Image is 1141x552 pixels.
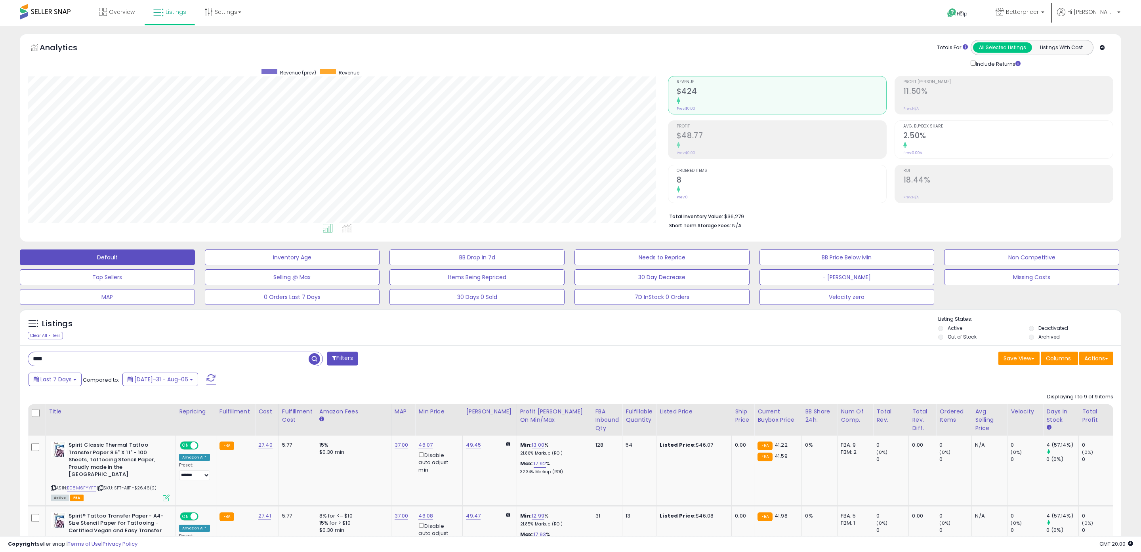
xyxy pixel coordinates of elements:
[506,442,510,447] i: Calculated using Dynamic Max Price.
[319,520,385,527] div: 15% for > $10
[520,512,586,527] div: %
[466,407,513,416] div: [PERSON_NAME]
[912,512,930,520] div: 0.00
[40,42,93,55] h5: Analytics
[520,512,532,520] b: Min:
[903,87,1113,97] h2: 11.50%
[466,512,481,520] a: 49.47
[735,407,751,424] div: Ship Price
[1046,512,1078,520] div: 4 (57.14%)
[939,527,971,534] div: 0
[258,512,271,520] a: 27.41
[757,453,772,461] small: FBA
[660,441,696,449] b: Listed Price:
[876,449,887,455] small: (0%)
[574,249,750,265] button: Needs to Reprice
[282,407,313,424] div: Fulfillment Cost
[944,269,1119,285] button: Missing Costs
[219,442,234,450] small: FBA
[28,332,63,339] div: Clear All Filters
[1006,8,1039,16] span: Betterpricer
[841,407,870,424] div: Num of Comp.
[903,131,1113,142] h2: 2.50%
[97,485,156,491] span: | SKU: SPT-A1111-$26.46(2)
[876,527,908,534] div: 0
[42,318,73,329] h5: Listings
[677,175,886,186] h2: 8
[975,407,1004,432] div: Avg Selling Price
[219,407,252,416] div: Fulfillment
[40,375,72,383] span: Last 7 Days
[49,407,172,416] div: Title
[1046,407,1075,424] div: Days In Stock
[939,520,950,526] small: (0%)
[735,512,748,520] div: 0.00
[957,10,967,17] span: Help
[903,195,919,200] small: Prev: N/A
[912,407,933,432] div: Total Rev. Diff.
[1038,325,1068,331] label: Deactivated
[876,456,908,463] div: 0
[389,289,565,305] button: 30 Days 0 Sold
[389,249,565,265] button: BB Drop in 7d
[1011,512,1043,520] div: 0
[181,442,191,449] span: ON
[876,512,908,520] div: 0
[677,80,886,84] span: Revenue
[282,512,310,520] div: 5.77
[669,211,1107,221] li: $36,279
[903,150,922,155] small: Prev: 0.00%
[179,407,213,416] div: Repricing
[1041,352,1078,365] button: Columns
[660,512,725,520] div: $46.08
[757,407,798,424] div: Current Buybox Price
[938,316,1122,323] p: Listing States:
[1011,442,1043,449] div: 0
[418,407,459,416] div: Min Price
[83,376,119,384] span: Compared to:
[944,249,1119,265] button: Non Competitive
[759,249,935,265] button: BB Price Below Min
[1046,456,1078,463] div: 0 (0%)
[1011,527,1043,534] div: 0
[677,131,886,142] h2: $48.77
[841,449,867,456] div: FBM: 2
[677,195,688,200] small: Prev: 0
[319,416,324,423] small: Amazon Fees.
[181,513,191,520] span: ON
[757,512,772,521] small: FBA
[775,512,788,520] span: 41.98
[205,289,380,305] button: 0 Orders Last 7 Days
[595,512,616,520] div: 31
[841,520,867,527] div: FBM: 1
[660,407,728,416] div: Listed Price
[520,442,586,456] div: %
[998,352,1040,365] button: Save View
[948,325,962,331] label: Active
[1046,442,1078,449] div: 4 (57.14%)
[319,442,385,449] div: 15%
[520,441,532,449] b: Min:
[1011,449,1022,455] small: (0%)
[466,441,481,449] a: 49.45
[677,169,886,173] span: Ordered Items
[29,373,82,386] button: Last 7 Days
[941,2,983,26] a: Help
[319,512,385,520] div: 8% for <= $10
[876,520,887,526] small: (0%)
[389,269,565,285] button: Items Being Repriced
[903,80,1113,84] span: Profit [PERSON_NAME]
[179,525,210,532] div: Amazon AI *
[876,442,908,449] div: 0
[418,441,433,449] a: 46.07
[757,442,772,450] small: FBA
[626,442,650,449] div: 54
[532,441,544,449] a: 13.00
[805,407,834,424] div: BB Share 24h.
[520,460,586,475] div: %
[1011,407,1040,416] div: Velocity
[1046,424,1051,431] small: Days In Stock.
[1082,442,1114,449] div: 0
[520,522,586,527] p: 21.85% Markup (ROI)
[51,495,69,501] span: All listings currently available for purchase on Amazon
